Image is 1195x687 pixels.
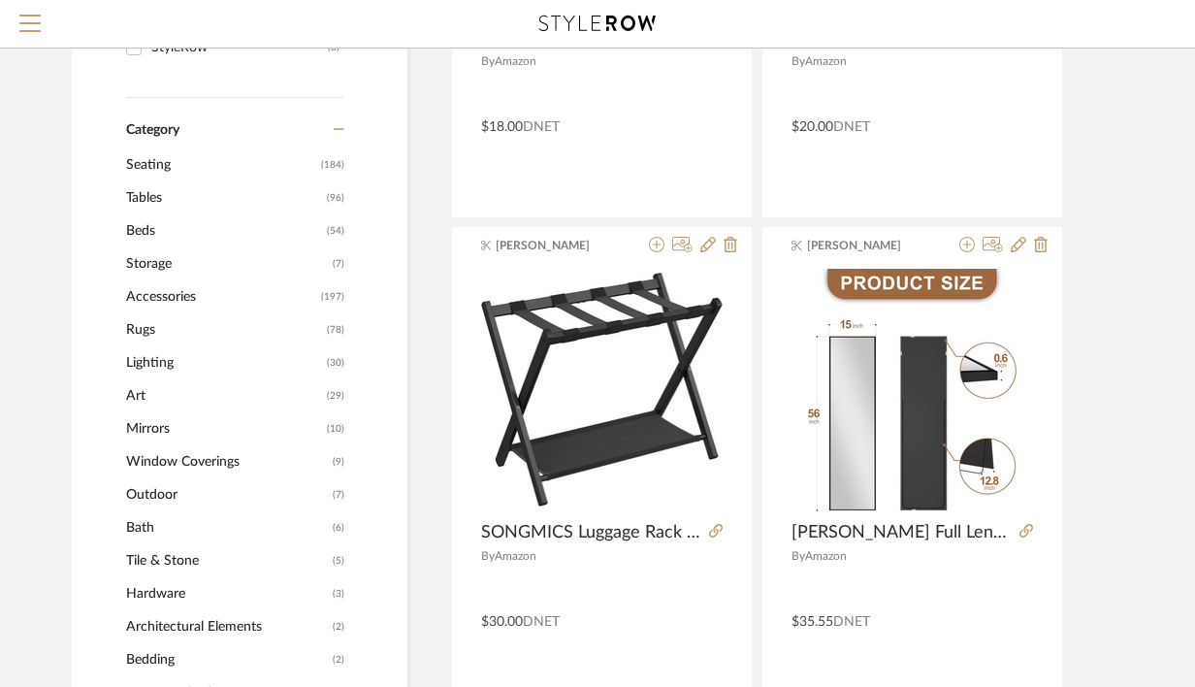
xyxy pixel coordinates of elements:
[481,55,495,67] span: By
[126,577,328,610] span: Hardware
[791,550,805,562] span: By
[321,281,344,312] span: (197)
[481,120,523,134] span: $18.00
[333,479,344,510] span: (7)
[126,412,322,445] span: Mirrors
[481,522,701,543] span: SONGMICS Luggage Rack for Guest Room, Suitcase Stand with Storage Shelf, Steel Frame, Foldable fo...
[495,55,536,67] span: Amazon
[333,644,344,675] span: (2)
[327,215,344,246] span: (54)
[805,550,847,562] span: Amazon
[126,478,328,511] span: Outdoor
[126,544,328,577] span: Tile & Stone
[496,237,618,254] span: [PERSON_NAME]
[126,148,316,181] span: Seating
[833,120,870,134] span: DNET
[126,280,316,313] span: Accessories
[126,313,322,346] span: Rugs
[833,615,870,629] span: DNET
[333,248,344,279] span: (7)
[126,511,328,544] span: Bath
[791,522,1012,543] span: [PERSON_NAME] Full Length Mirror,Standing Mirror Full Body,Large Floor for Wall Door Bedroom Bath...
[333,545,344,576] span: (5)
[808,269,1017,511] img: Delma Wall Full Length Mirror,Standing Mirror Full Body,Large Floor for Wall Door Bedroom Bathroo...
[481,550,495,562] span: By
[327,413,344,444] span: (10)
[791,615,833,629] span: $35.55
[126,181,322,214] span: Tables
[327,347,344,378] span: (30)
[126,610,328,643] span: Architectural Elements
[523,615,560,629] span: DNET
[327,380,344,411] span: (29)
[333,578,344,609] span: (3)
[126,247,328,280] span: Storage
[791,55,805,67] span: By
[126,214,322,247] span: Beds
[481,615,523,629] span: $30.00
[126,445,328,478] span: Window Coverings
[481,273,723,506] img: SONGMICS Luggage Rack for Guest Room, Suitcase Stand with Storage Shelf, Steel Frame, Foldable fo...
[126,643,328,676] span: Bedding
[333,512,344,543] span: (6)
[333,446,344,477] span: (9)
[495,550,536,562] span: Amazon
[481,269,723,511] div: 0
[126,379,322,412] span: Art
[126,122,179,139] span: Category
[327,314,344,345] span: (78)
[805,55,847,67] span: Amazon
[807,237,929,254] span: [PERSON_NAME]
[321,149,344,180] span: (184)
[523,120,560,134] span: DNET
[791,120,833,134] span: $20.00
[327,182,344,213] span: (96)
[333,611,344,642] span: (2)
[126,346,322,379] span: Lighting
